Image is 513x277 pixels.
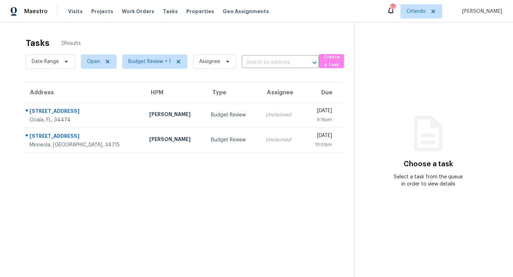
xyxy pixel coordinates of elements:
div: [PERSON_NAME] [149,136,200,145]
div: Select a task from the queue in order to view details [392,173,465,188]
div: [DATE] [309,132,332,141]
th: Assignee [260,83,303,103]
span: Create a Task [322,53,340,69]
span: Budget Review + 1 [128,58,171,65]
button: Open [310,58,320,68]
div: [STREET_ADDRESS] [30,132,138,141]
div: Unclaimed [265,136,297,143]
div: 9:16pm [309,116,332,123]
th: HPM [144,83,206,103]
h2: Tasks [26,40,50,47]
div: [STREET_ADDRESS] [30,108,138,116]
span: Properties [186,8,214,15]
div: Unclaimed [265,111,297,119]
div: Minneola, [GEOGRAPHIC_DATA], 34715 [30,141,138,148]
div: Budget Review [211,111,254,119]
span: Projects [91,8,113,15]
span: Work Orders [122,8,154,15]
span: Visits [68,8,83,15]
span: 2 Results [61,40,81,47]
th: Type [205,83,260,103]
h3: Choose a task [404,161,453,168]
div: Ocala, FL, 34474 [30,116,138,124]
input: Search by address [242,57,299,68]
button: Create a Task [319,54,344,68]
div: [DATE] [309,107,332,116]
span: Maestro [24,8,48,15]
th: Address [23,83,144,103]
span: Geo Assignments [223,8,269,15]
span: Orlando [406,8,426,15]
th: Due [304,83,343,103]
span: [PERSON_NAME] [459,8,502,15]
div: [PERSON_NAME] [149,111,200,120]
div: 54 [390,4,395,11]
span: Date Range [32,58,59,65]
div: 10:51pm [309,141,332,148]
span: Tasks [163,9,178,14]
span: Open [87,58,100,65]
span: Assignee [199,58,220,65]
div: Budget Review [211,136,254,143]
